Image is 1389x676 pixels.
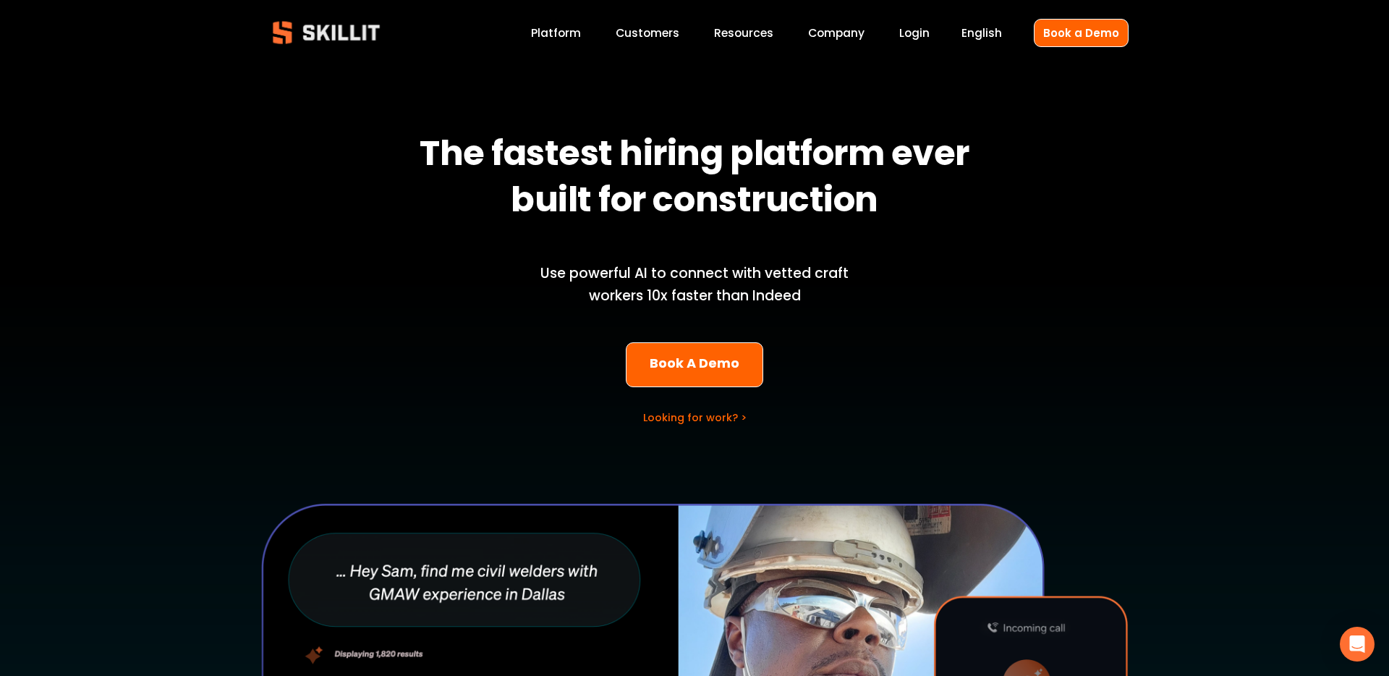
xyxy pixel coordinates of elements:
a: Customers [616,23,679,43]
a: Login [899,23,930,43]
span: Resources [714,25,773,41]
a: Book a Demo [1034,19,1129,47]
strong: The fastest hiring platform ever built for construction [420,127,976,232]
div: Open Intercom Messenger [1340,627,1375,662]
a: Book A Demo [626,342,764,388]
p: Use powerful AI to connect with vetted craft workers 10x faster than Indeed [516,263,873,307]
a: Platform [531,23,581,43]
span: English [961,25,1002,41]
a: Company [808,23,865,43]
div: language picker [961,23,1002,43]
img: Skillit [260,11,392,54]
a: Looking for work? > [643,410,747,425]
a: folder dropdown [714,23,773,43]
